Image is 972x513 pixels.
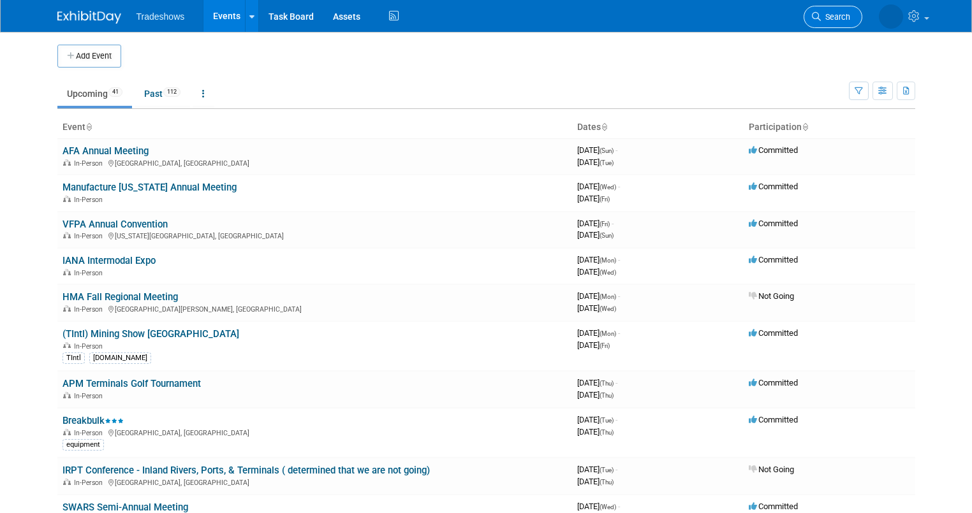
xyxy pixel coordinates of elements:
[136,11,185,22] span: Tradeshows
[749,255,798,264] span: Committed
[74,429,107,437] span: In-Person
[63,427,567,437] div: [GEOGRAPHIC_DATA], [GEOGRAPHIC_DATA]
[63,502,188,513] a: SWARS Semi-Annual Meeting
[74,159,107,168] span: In-Person
[577,182,620,191] span: [DATE]
[600,380,614,387] span: (Thu)
[63,232,71,238] img: In-Person Event
[577,465,617,474] span: [DATE]
[163,87,180,97] span: 112
[600,429,614,436] span: (Thu)
[749,415,798,424] span: Committed
[577,427,614,437] span: [DATE]
[63,255,156,266] a: IANA Intermodal Expo
[63,465,430,476] a: IRPT Conference - Inland Rivers, Ports, & Terminals ( determined that we are not going)
[63,352,85,364] div: TIntl
[600,417,614,424] span: (Tue)
[63,145,149,157] a: AFA Annual Meeting
[749,182,798,191] span: Committed
[108,87,122,97] span: 41
[63,342,71,349] img: In-Person Event
[577,157,614,167] span: [DATE]
[600,159,614,166] span: (Tue)
[57,11,121,24] img: ExhibitDay
[618,291,620,301] span: -
[577,477,614,486] span: [DATE]
[577,267,616,277] span: [DATE]
[749,378,798,387] span: Committed
[601,122,607,132] a: Sort by Start Date
[577,378,617,387] span: [DATE]
[600,269,616,276] span: (Wed)
[618,255,620,264] span: -
[600,147,614,154] span: (Sun)
[615,145,617,155] span: -
[600,342,610,349] span: (Fri)
[63,182,237,193] a: Manufacture [US_STATE] Annual Meeting
[572,117,744,138] th: Dates
[577,145,617,155] span: [DATE]
[74,342,107,350] span: In-Person
[615,378,617,387] span: -
[749,145,798,155] span: Committed
[600,503,616,510] span: (Wed)
[63,415,124,426] a: Breakbulk
[63,429,71,435] img: In-Person Event
[749,328,798,338] span: Committed
[618,328,620,338] span: -
[802,122,808,132] a: Sort by Participation Type
[600,392,614,399] span: (Thu)
[600,220,610,228] span: (Fri)
[63,378,201,389] a: APM Terminals Golf Tournament
[821,12,850,22] span: Search
[135,82,190,106] a: Past112
[63,328,239,340] a: (TIntl) Mining Show [GEOGRAPHIC_DATA]
[600,257,616,264] span: (Mon)
[63,479,71,485] img: In-Person Event
[63,219,168,230] a: VFPA Annual Convention
[577,255,620,264] span: [DATE]
[63,439,104,451] div: equipment
[63,303,567,314] div: [GEOGRAPHIC_DATA][PERSON_NAME], [GEOGRAPHIC_DATA]
[749,502,798,511] span: Committed
[74,269,107,277] span: In-Person
[600,293,616,300] span: (Mon)
[577,194,610,203] span: [DATE]
[63,157,567,168] div: [GEOGRAPHIC_DATA], [GEOGRAPHIC_DATA]
[600,305,616,312] span: (Wed)
[749,291,794,301] span: Not Going
[577,390,614,400] span: [DATE]
[74,479,107,487] span: In-Person
[74,196,107,204] span: In-Person
[577,340,610,350] span: [DATE]
[577,230,614,240] span: [DATE]
[577,303,616,313] span: [DATE]
[615,415,617,424] span: -
[63,159,71,166] img: In-Person Event
[63,392,71,398] img: In-Person Event
[577,219,614,228] span: [DATE]
[600,479,614,486] span: (Thu)
[63,291,178,303] a: HMA Fall Regional Meeting
[577,415,617,424] span: [DATE]
[63,269,71,275] img: In-Person Event
[577,291,620,301] span: [DATE]
[600,184,616,191] span: (Wed)
[612,219,614,228] span: -
[63,305,71,312] img: In-Person Event
[577,502,620,511] span: [DATE]
[57,45,121,68] button: Add Event
[600,330,616,337] span: (Mon)
[879,4,903,29] img: Kay Reynolds
[618,182,620,191] span: -
[600,196,610,203] span: (Fri)
[57,82,132,106] a: Upcoming41
[63,477,567,487] div: [GEOGRAPHIC_DATA], [GEOGRAPHIC_DATA]
[63,230,567,240] div: [US_STATE][GEOGRAPHIC_DATA], [GEOGRAPHIC_DATA]
[749,465,794,474] span: Not Going
[615,465,617,474] span: -
[85,122,92,132] a: Sort by Event Name
[74,392,107,400] span: In-Person
[57,117,572,138] th: Event
[63,196,71,202] img: In-Person Event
